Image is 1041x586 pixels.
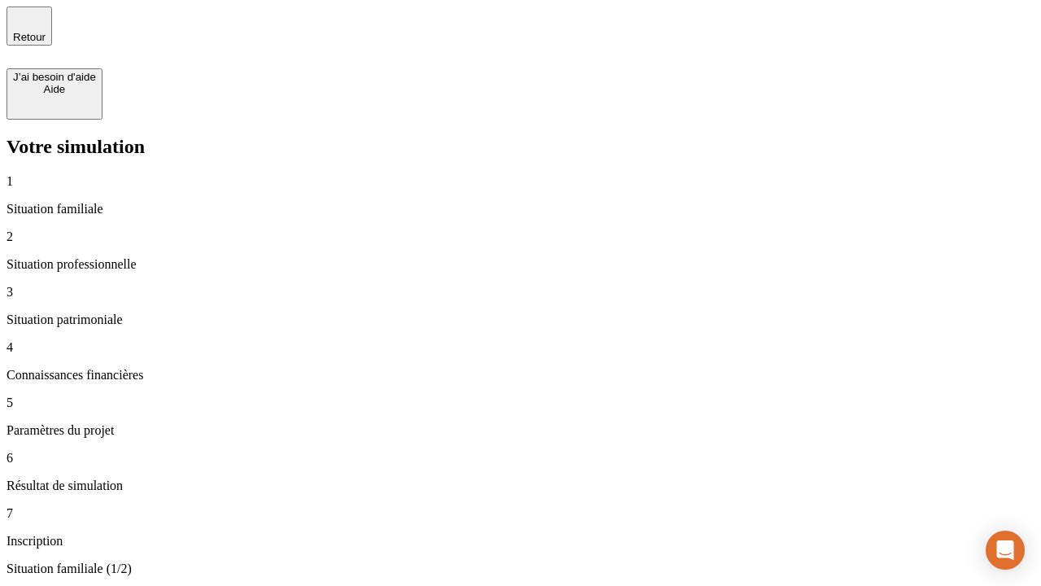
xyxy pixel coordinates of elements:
[7,423,1034,438] p: Paramètres du projet
[7,396,1034,410] p: 5
[7,7,52,46] button: Retour
[7,230,1034,244] p: 2
[7,285,1034,300] p: 3
[13,31,46,43] span: Retour
[13,83,96,95] div: Aide
[7,340,1034,355] p: 4
[7,202,1034,216] p: Situation familiale
[7,313,1034,327] p: Situation patrimoniale
[986,531,1025,570] div: Open Intercom Messenger
[7,451,1034,466] p: 6
[7,479,1034,493] p: Résultat de simulation
[7,136,1034,158] h2: Votre simulation
[7,368,1034,383] p: Connaissances financières
[7,68,102,120] button: J’ai besoin d'aideAide
[13,71,96,83] div: J’ai besoin d'aide
[7,534,1034,549] p: Inscription
[7,257,1034,272] p: Situation professionnelle
[7,506,1034,521] p: 7
[7,562,1034,576] p: Situation familiale (1/2)
[7,174,1034,189] p: 1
